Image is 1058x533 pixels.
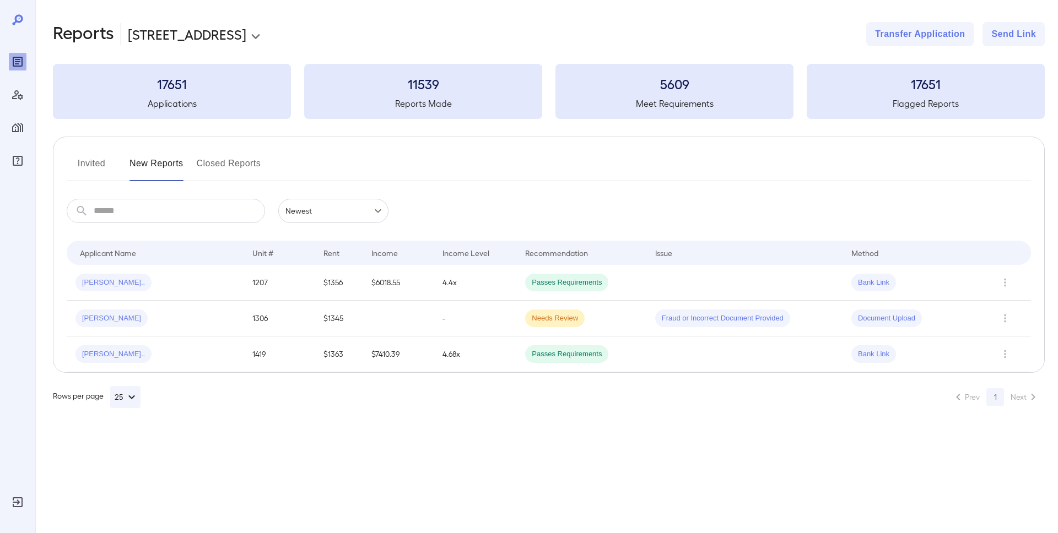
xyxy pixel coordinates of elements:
div: Newest [278,199,388,223]
summary: 17651Applications11539Reports Made5609Meet Requirements17651Flagged Reports [53,64,1045,119]
div: Issue [655,246,673,259]
span: Passes Requirements [525,278,608,288]
button: Closed Reports [197,155,261,181]
button: page 1 [986,388,1004,406]
td: $1363 [315,336,363,372]
div: FAQ [9,152,26,170]
td: $7410.39 [363,336,434,372]
div: Recommendation [525,246,588,259]
td: 4.4x [434,265,516,301]
div: Income Level [442,246,489,259]
div: Unit # [252,246,273,259]
td: $1345 [315,301,363,336]
span: [PERSON_NAME] [75,313,148,324]
span: Bank Link [851,278,896,288]
span: [PERSON_NAME].. [75,278,152,288]
h3: 17651 [53,75,291,93]
td: - [434,301,516,336]
button: New Reports [129,155,183,181]
span: [PERSON_NAME].. [75,349,152,360]
div: Manage Properties [9,119,26,137]
h3: 5609 [555,75,793,93]
div: Log Out [9,493,26,511]
h5: Reports Made [304,97,542,110]
div: Income [371,246,398,259]
td: $6018.55 [363,265,434,301]
h5: Flagged Reports [807,97,1045,110]
td: 1306 [244,301,315,336]
span: Fraud or Incorrect Document Provided [655,313,790,324]
button: Row Actions [996,309,1014,327]
button: Transfer Application [866,22,974,46]
div: Applicant Name [80,246,136,259]
span: Document Upload [851,313,922,324]
h5: Applications [53,97,291,110]
div: Rent [323,246,341,259]
div: Manage Users [9,86,26,104]
button: Row Actions [996,274,1014,291]
span: Passes Requirements [525,349,608,360]
div: Rows per page [53,386,141,408]
div: Method [851,246,878,259]
button: Send Link [983,22,1045,46]
td: $1356 [315,265,363,301]
span: Bank Link [851,349,896,360]
button: Invited [67,155,116,181]
div: Reports [9,53,26,70]
td: 4.68x [434,336,516,372]
p: [STREET_ADDRESS] [128,25,246,43]
td: 1207 [244,265,315,301]
button: Row Actions [996,345,1014,363]
h3: 17651 [807,75,1045,93]
h2: Reports [53,22,114,46]
h5: Meet Requirements [555,97,793,110]
button: 25 [110,386,141,408]
h3: 11539 [304,75,542,93]
td: 1419 [244,336,315,372]
nav: pagination navigation [947,388,1045,406]
span: Needs Review [525,313,585,324]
